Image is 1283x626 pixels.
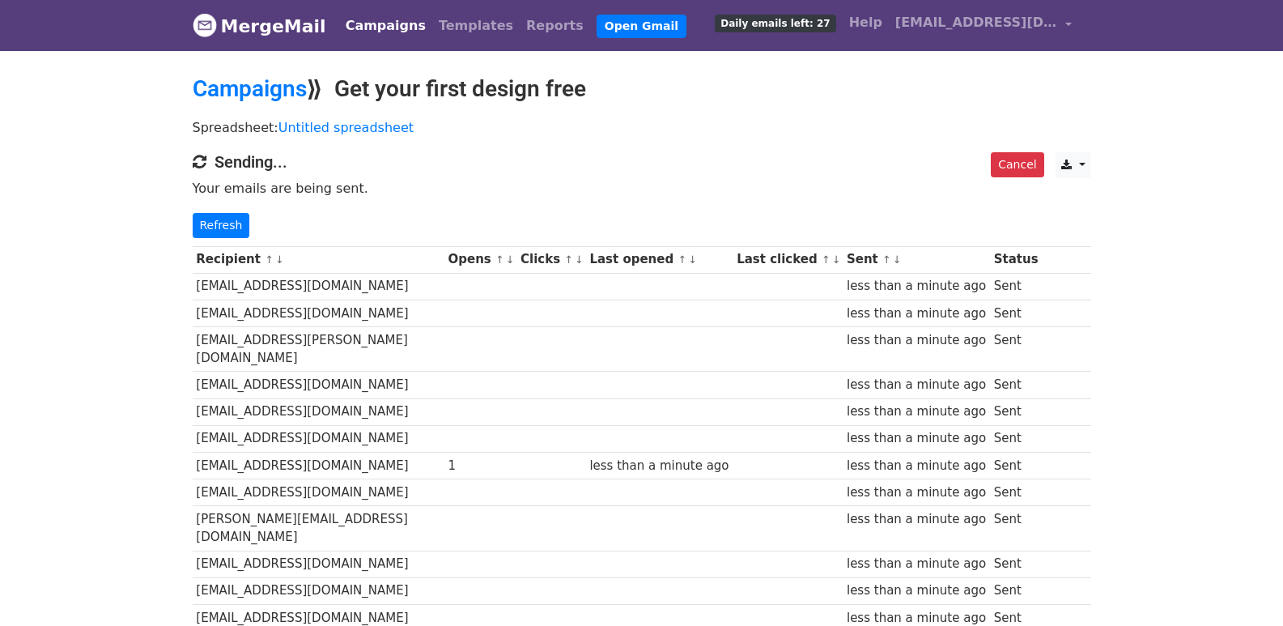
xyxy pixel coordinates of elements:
td: [EMAIL_ADDRESS][DOMAIN_NAME] [193,372,444,398]
div: less than a minute ago [847,304,986,323]
a: Reports [520,10,590,42]
h4: Sending... [193,152,1091,172]
div: less than a minute ago [847,555,986,573]
th: Clicks [516,246,585,273]
a: ↑ [495,253,504,266]
a: Campaigns [339,10,432,42]
td: Sent [990,300,1042,326]
th: Status [990,246,1042,273]
a: ↑ [678,253,686,266]
div: less than a minute ago [847,429,986,448]
a: ↑ [822,253,831,266]
td: [EMAIL_ADDRESS][DOMAIN_NAME] [193,273,444,300]
th: Recipient [193,246,444,273]
td: Sent [990,505,1042,551]
p: Your emails are being sent. [193,180,1091,197]
td: Sent [990,551,1042,577]
a: ↑ [265,253,274,266]
h2: ⟫ Get your first design free [193,75,1091,103]
div: less than a minute ago [847,510,986,529]
td: [EMAIL_ADDRESS][PERSON_NAME][DOMAIN_NAME] [193,326,444,372]
td: Sent [990,398,1042,425]
div: 1 [448,457,512,475]
a: ↑ [882,253,891,266]
td: [EMAIL_ADDRESS][DOMAIN_NAME] [193,425,444,452]
a: Refresh [193,213,250,238]
td: Sent [990,273,1042,300]
span: [EMAIL_ADDRESS][DOMAIN_NAME] [895,13,1057,32]
div: less than a minute ago [847,483,986,502]
td: [PERSON_NAME][EMAIL_ADDRESS][DOMAIN_NAME] [193,505,444,551]
a: Templates [432,10,520,42]
td: [EMAIL_ADDRESS][DOMAIN_NAME] [193,452,444,479]
a: Open Gmail [597,15,686,38]
td: Sent [990,326,1042,372]
a: Cancel [991,152,1043,177]
a: ↑ [564,253,573,266]
img: MergeMail logo [193,13,217,37]
a: ↓ [832,253,841,266]
div: less than a minute ago [589,457,729,475]
td: [EMAIL_ADDRESS][DOMAIN_NAME] [193,479,444,505]
div: less than a minute ago [847,331,986,350]
div: less than a minute ago [847,581,986,600]
td: [EMAIL_ADDRESS][DOMAIN_NAME] [193,398,444,425]
a: Help [843,6,889,39]
a: ↓ [275,253,284,266]
a: Daily emails left: 27 [708,6,842,39]
span: Daily emails left: 27 [715,15,835,32]
td: [EMAIL_ADDRESS][DOMAIN_NAME] [193,551,444,577]
td: Sent [990,479,1042,505]
td: [EMAIL_ADDRESS][DOMAIN_NAME] [193,577,444,604]
a: [EMAIL_ADDRESS][DOMAIN_NAME] [889,6,1078,45]
a: ↓ [893,253,902,266]
a: Untitled spreadsheet [278,120,414,135]
div: less than a minute ago [847,277,986,296]
p: Spreadsheet: [193,119,1091,136]
th: Sent [843,246,990,273]
th: Last opened [586,246,733,273]
td: Sent [990,425,1042,452]
a: ↓ [575,253,584,266]
th: Last clicked [733,246,843,273]
td: [EMAIL_ADDRESS][DOMAIN_NAME] [193,300,444,326]
a: MergeMail [193,9,326,43]
div: less than a minute ago [847,376,986,394]
td: Sent [990,452,1042,479]
td: Sent [990,372,1042,398]
a: ↓ [506,253,515,266]
th: Opens [444,246,517,273]
td: Sent [990,577,1042,604]
div: less than a minute ago [847,402,986,421]
div: less than a minute ago [847,457,986,475]
a: ↓ [688,253,697,266]
a: Campaigns [193,75,307,102]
